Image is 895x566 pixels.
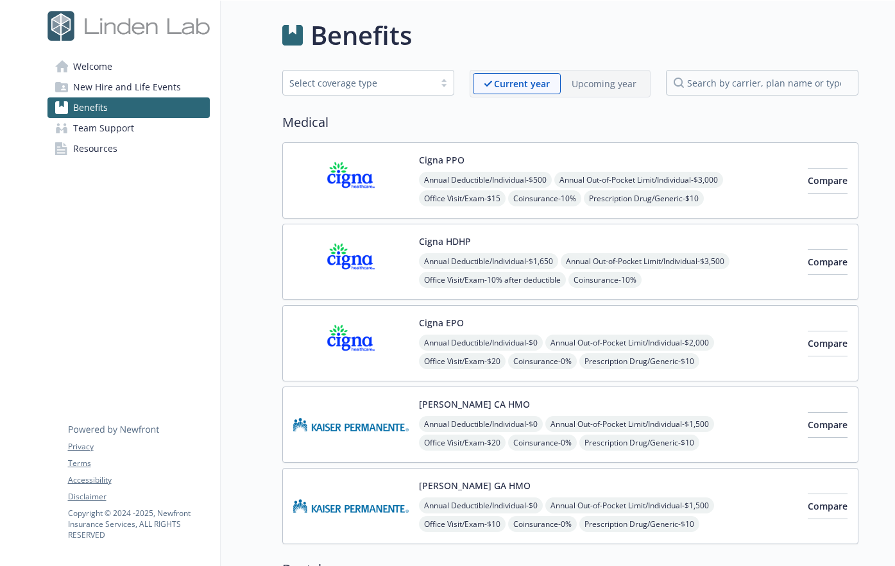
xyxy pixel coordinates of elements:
[419,253,558,269] span: Annual Deductible/Individual - $1,650
[545,416,714,432] span: Annual Out-of-Pocket Limit/Individual - $1,500
[419,435,506,451] span: Office Visit/Exam - $20
[419,335,543,351] span: Annual Deductible/Individual - $0
[47,77,210,97] a: New Hire and Life Events
[293,479,409,533] img: Kaiser Permanente Insurance Company carrier logo
[73,97,108,118] span: Benefits
[47,97,210,118] a: Benefits
[579,435,699,451] span: Prescription Drug/Generic - $10
[73,118,134,138] span: Team Support
[68,458,209,469] a: Terms
[568,272,642,288] span: Coinsurance - 10%
[508,190,581,206] span: Coinsurance - 10%
[572,77,636,90] p: Upcoming year
[584,190,704,206] span: Prescription Drug/Generic - $10
[293,153,409,208] img: CIGNA carrier logo
[419,153,465,167] button: Cigna PPO
[579,353,699,369] span: Prescription Drug/Generic - $10
[808,494,848,519] button: Compare
[289,76,428,90] div: Select coverage type
[68,508,209,540] p: Copyright © 2024 - 2025 , Newfront Insurance Services, ALL RIGHTS RESERVED
[419,172,552,188] span: Annual Deductible/Individual - $500
[419,497,543,513] span: Annual Deductible/Individual - $0
[808,249,848,275] button: Compare
[545,335,714,351] span: Annual Out-of-Pocket Limit/Individual - $2,000
[293,316,409,370] img: CIGNA carrier logo
[494,77,550,90] p: Current year
[554,172,723,188] span: Annual Out-of-Pocket Limit/Individual - $3,000
[419,416,543,432] span: Annual Deductible/Individual - $0
[419,272,566,288] span: Office Visit/Exam - 10% after deductible
[419,235,471,248] button: Cigna HDHP
[508,353,577,369] span: Coinsurance - 0%
[73,77,181,97] span: New Hire and Life Events
[808,174,848,187] span: Compare
[808,256,848,268] span: Compare
[47,118,210,138] a: Team Support
[419,516,506,532] span: Office Visit/Exam - $10
[419,479,531,492] button: [PERSON_NAME] GA HMO
[545,497,714,513] span: Annual Out-of-Pocket Limit/Individual - $1,500
[808,419,848,431] span: Compare
[47,138,210,159] a: Resources
[808,168,848,194] button: Compare
[419,397,530,411] button: [PERSON_NAME] CA HMO
[561,253,729,269] span: Annual Out-of-Pocket Limit/Individual - $3,500
[508,435,577,451] span: Coinsurance - 0%
[419,316,464,329] button: Cigna EPO
[68,491,209,503] a: Disclaimer
[808,331,848,356] button: Compare
[579,516,699,532] span: Prescription Drug/Generic - $10
[68,474,209,486] a: Accessibility
[808,412,848,438] button: Compare
[293,235,409,289] img: CIGNA carrier logo
[419,353,506,369] span: Office Visit/Exam - $20
[73,138,117,159] span: Resources
[508,516,577,532] span: Coinsurance - 0%
[808,500,848,512] span: Compare
[419,190,506,206] span: Office Visit/Exam - $15
[311,16,412,54] h1: Benefits
[293,397,409,452] img: Kaiser Permanente Insurance Company carrier logo
[808,337,848,349] span: Compare
[666,70,858,96] input: search by carrier, plan name or type
[47,56,210,77] a: Welcome
[68,441,209,453] a: Privacy
[282,113,858,132] h2: Medical
[73,56,112,77] span: Welcome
